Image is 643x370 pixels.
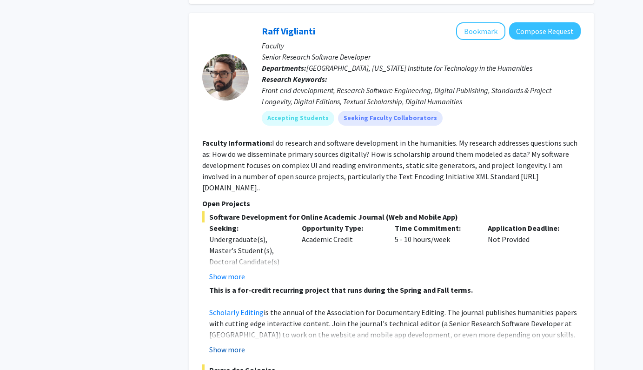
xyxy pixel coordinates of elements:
[262,63,306,73] b: Departments:
[209,234,288,289] div: Undergraduate(s), Master's Student(s), Doctoral Candidate(s) (PhD, MD, DMD, PharmD, etc.)
[302,222,381,234] p: Opportunity Type:
[209,271,245,282] button: Show more
[202,211,581,222] span: Software Development for Online Academic Journal (Web and Mobile App)
[306,63,532,73] span: [GEOGRAPHIC_DATA], [US_STATE] Institute for Technology in the Humanities
[262,111,334,126] mat-chip: Accepting Students
[202,198,581,209] p: Open Projects
[262,85,581,107] div: Front-end development, Research Software Engineering, Digital Publishing, Standards & Project Lon...
[202,138,577,192] fg-read-more: I do research and software development in the humanities. My research addresses questions such as...
[209,222,288,234] p: Seeking:
[395,222,474,234] p: Time Commitment:
[388,222,481,282] div: 5 - 10 hours/week
[262,40,581,51] p: Faculty
[338,111,443,126] mat-chip: Seeking Faculty Collaborators
[262,51,581,62] p: Senior Research Software Developer
[481,222,574,282] div: Not Provided
[509,22,581,40] button: Compose Request to Raff Viglianti
[262,25,315,37] a: Raff Viglianti
[488,222,567,234] p: Application Deadline:
[209,344,245,355] button: Show more
[456,22,505,40] button: Add Raff Viglianti to Bookmarks
[202,138,272,148] b: Faculty Information:
[262,74,327,84] b: Research Keywords:
[209,308,264,317] a: Scholarly Editing
[295,222,388,282] div: Academic Credit
[209,285,473,295] strong: This is a for-credit recurring project that runs during the Spring and Fall terms.
[7,328,40,363] iframe: Chat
